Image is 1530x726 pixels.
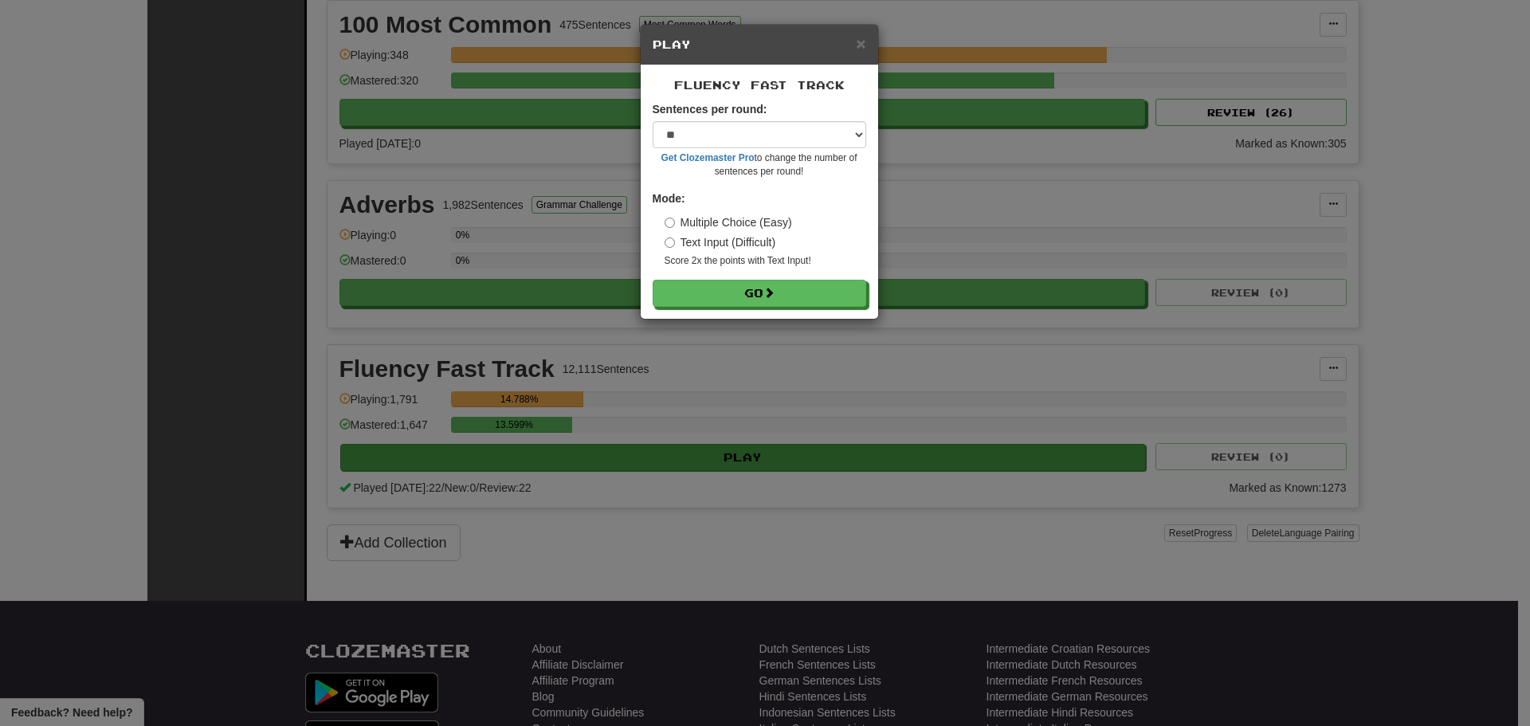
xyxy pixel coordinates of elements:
span: × [856,34,865,53]
label: Multiple Choice (Easy) [665,214,792,230]
strong: Mode: [653,192,685,205]
h5: Play [653,37,866,53]
input: Text Input (Difficult) [665,237,675,248]
small: Score 2x the points with Text Input ! [665,254,866,268]
input: Multiple Choice (Easy) [665,218,675,228]
label: Text Input (Difficult) [665,234,776,250]
a: Get Clozemaster Pro [661,152,755,163]
span: Fluency Fast Track [674,78,845,92]
label: Sentences per round: [653,101,767,117]
button: Close [856,35,865,52]
small: to change the number of sentences per round! [653,151,866,179]
button: Go [653,280,866,307]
